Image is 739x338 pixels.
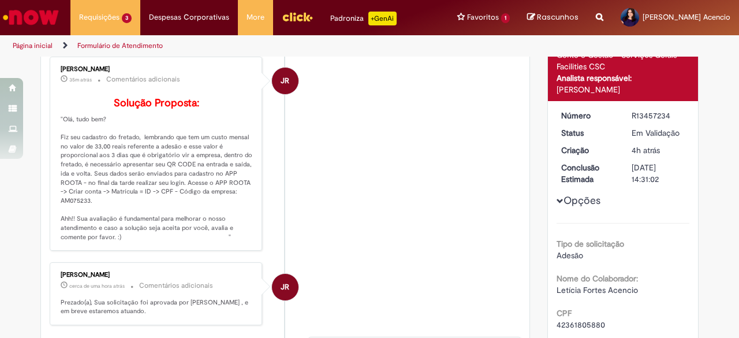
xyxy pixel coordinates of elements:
ul: Trilhas de página [9,35,484,57]
div: [PERSON_NAME] [61,66,253,73]
div: Jhully Rodrigues [272,68,298,94]
div: R13457234 [632,110,685,121]
div: Analista responsável: [557,72,690,84]
time: 28/08/2025 15:05:04 [69,76,92,83]
div: Em Validação [632,127,685,139]
span: JR [281,67,289,95]
div: undefined provavelmente off-line [272,274,298,300]
span: cerca de uma hora atrás [69,283,125,289]
p: Prezado(a), Sua solicitação foi aprovada por [PERSON_NAME] , e em breve estaremos atuando. [61,298,253,316]
span: 4h atrás [632,145,660,155]
time: 28/08/2025 11:34:05 [632,145,660,155]
time: 28/08/2025 14:31:02 [69,283,125,289]
b: CPF [557,308,572,318]
a: Formulário de Atendimento [77,41,163,50]
span: Adesão [557,250,583,261]
div: 28/08/2025 11:34:05 [632,144,685,156]
small: Comentários adicionais [106,75,180,84]
dt: Número [553,110,624,121]
span: JR [281,273,289,301]
span: More [247,12,264,23]
img: click_logo_yellow_360x200.png [282,8,313,25]
a: Página inicial [13,41,53,50]
div: Padroniza [330,12,397,25]
p: +GenAi [368,12,397,25]
dt: Criação [553,144,624,156]
div: [PERSON_NAME] [61,272,253,278]
div: Gente e Gestão - Serviços Gerais - Facilities CSC [557,49,690,72]
span: 42361805880 [557,320,605,330]
span: Requisições [79,12,120,23]
span: Favoritos [467,12,499,23]
span: [PERSON_NAME] Acencio [643,12,730,22]
div: [DATE] 14:31:02 [632,162,685,185]
span: 1 [501,13,510,23]
a: Rascunhos [527,12,578,23]
b: Nome do Colaborador: [557,273,638,284]
span: Rascunhos [537,12,578,23]
span: Letícia Fortes Acencio [557,285,638,295]
dt: Conclusão Estimada [553,162,624,185]
p: "Olá, tudo bem? Fiz seu cadastro do fretado, lembrando que tem um custo mensal no valor de 33,00 ... [61,98,253,242]
span: Despesas Corporativas [149,12,229,23]
b: Solução Proposta: [114,96,199,110]
b: Tipo de solicitação [557,239,624,249]
img: ServiceNow [1,6,61,29]
span: 35m atrás [69,76,92,83]
span: 3 [122,13,132,23]
dt: Status [553,127,624,139]
div: [PERSON_NAME] [557,84,690,95]
small: Comentários adicionais [139,281,213,291]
